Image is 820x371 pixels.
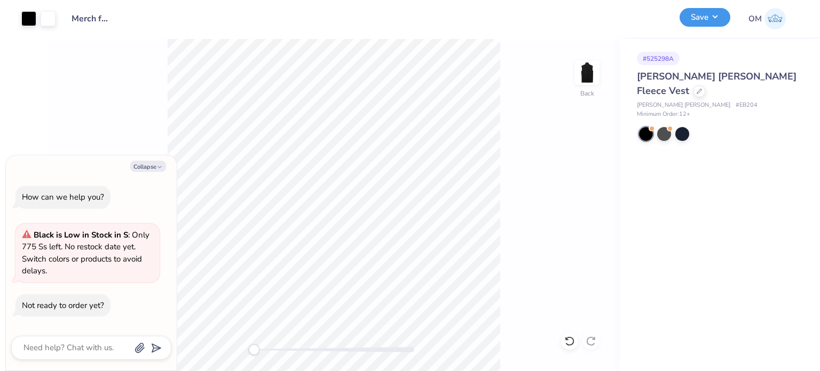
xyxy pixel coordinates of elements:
[22,300,104,311] div: Not ready to order yet?
[744,8,791,29] a: OM
[736,101,758,110] span: # EB204
[22,230,149,277] span: : Only 775 Ss left. No restock date yet. Switch colors or products to avoid delays.
[64,8,116,29] input: Untitled Design
[34,230,128,240] strong: Black is Low in Stock in S
[249,344,259,355] div: Accessibility label
[637,101,730,110] span: [PERSON_NAME] [PERSON_NAME]
[580,89,594,98] div: Back
[764,8,786,29] img: Om Mehrotra
[680,8,730,27] button: Save
[748,13,762,25] span: OM
[22,192,104,202] div: How can we help you?
[637,110,690,119] span: Minimum Order: 12 +
[577,62,598,83] img: Back
[130,161,166,172] button: Collapse
[637,70,797,97] span: [PERSON_NAME] [PERSON_NAME] Fleece Vest
[637,52,680,65] div: # 525298A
